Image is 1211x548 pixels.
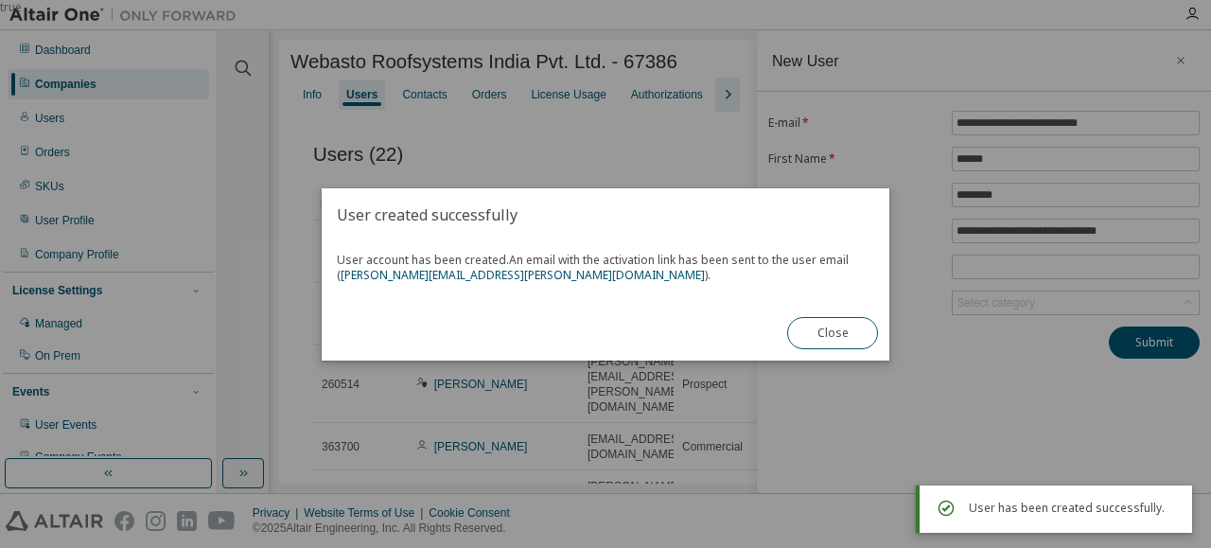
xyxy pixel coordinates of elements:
span: User account has been created. [337,253,874,283]
div: User has been created successfully. [969,497,1177,520]
span: An email with the activation link has been sent to the user email ( ). [337,252,849,283]
a: [PERSON_NAME][EMAIL_ADDRESS][PERSON_NAME][DOMAIN_NAME] [341,267,705,283]
h2: User created successfully [322,188,889,241]
button: Close [787,317,878,349]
